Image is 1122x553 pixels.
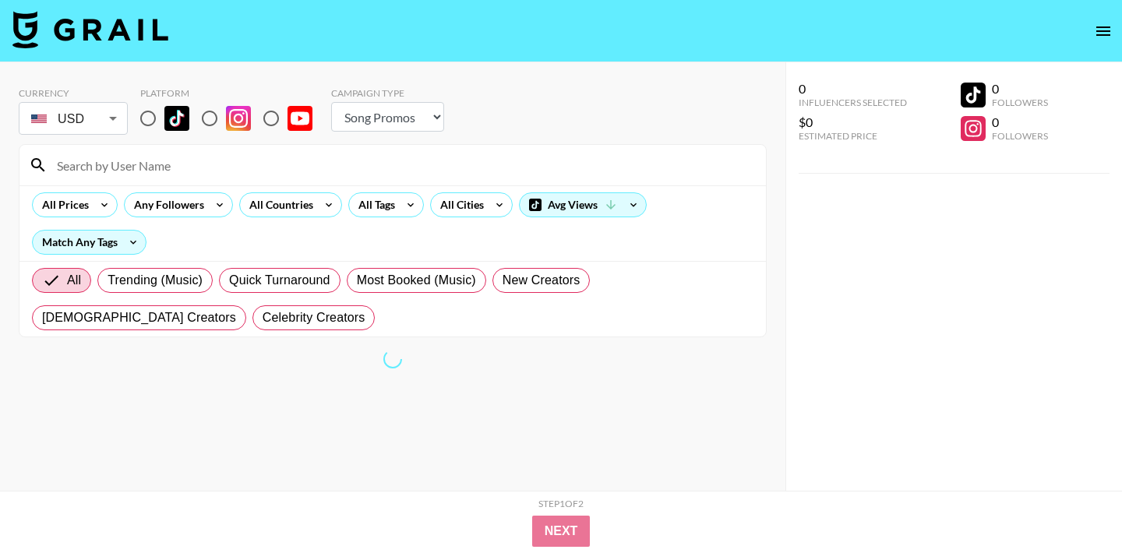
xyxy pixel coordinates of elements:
[108,271,203,290] span: Trending (Music)
[33,231,146,254] div: Match Any Tags
[520,193,646,217] div: Avg Views
[67,271,81,290] span: All
[992,81,1048,97] div: 0
[799,114,907,130] div: $0
[240,193,316,217] div: All Countries
[1088,16,1119,47] button: open drawer
[503,271,580,290] span: New Creators
[22,105,125,132] div: USD
[992,97,1048,108] div: Followers
[33,193,92,217] div: All Prices
[431,193,487,217] div: All Cities
[799,97,907,108] div: Influencers Selected
[12,11,168,48] img: Grail Talent
[164,106,189,131] img: TikTok
[331,87,444,99] div: Campaign Type
[538,498,584,509] div: Step 1 of 2
[19,87,128,99] div: Currency
[992,130,1048,142] div: Followers
[382,348,403,369] span: Refreshing bookers, clients, countries, tags, cities, talent, talent...
[263,308,365,327] span: Celebrity Creators
[229,271,330,290] span: Quick Turnaround
[288,106,312,131] img: YouTube
[125,193,207,217] div: Any Followers
[799,130,907,142] div: Estimated Price
[799,81,907,97] div: 0
[48,153,757,178] input: Search by User Name
[226,106,251,131] img: Instagram
[992,114,1048,130] div: 0
[357,271,476,290] span: Most Booked (Music)
[349,193,398,217] div: All Tags
[42,308,236,327] span: [DEMOGRAPHIC_DATA] Creators
[140,87,325,99] div: Platform
[532,516,591,547] button: Next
